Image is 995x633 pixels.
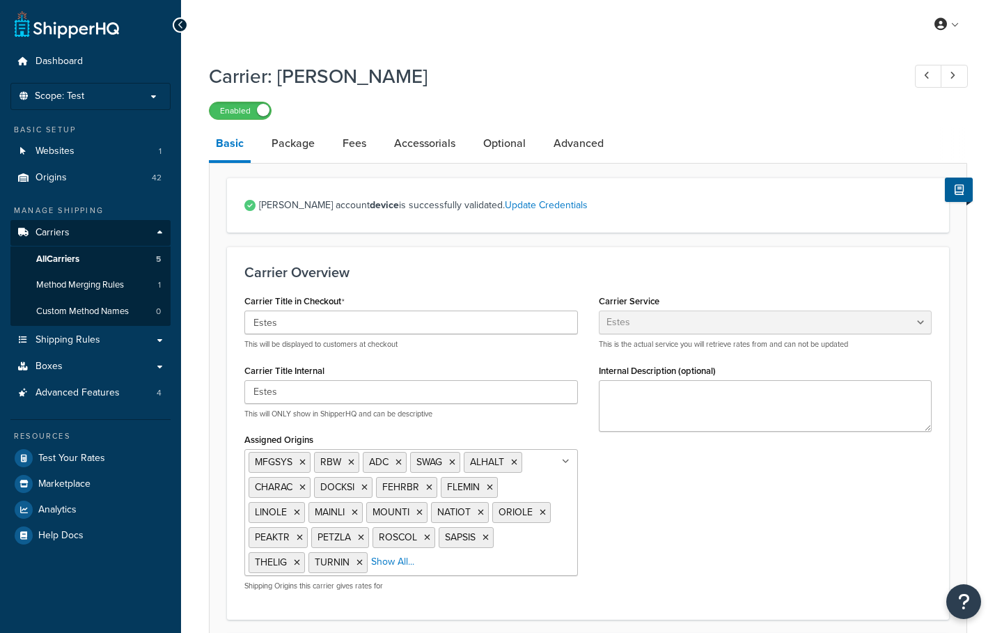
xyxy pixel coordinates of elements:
[470,455,504,469] span: ALHALT
[255,480,292,494] span: CHARAC
[210,102,271,119] label: Enabled
[336,127,373,160] a: Fees
[369,455,389,469] span: ADC
[371,555,414,569] a: Show All...
[320,455,341,469] span: RBW
[476,127,533,160] a: Optional
[318,530,351,545] span: PETZLA
[382,480,419,494] span: FEHRBR
[10,299,171,325] li: Custom Method Names
[315,555,350,570] span: TURNIN
[10,220,171,326] li: Carriers
[38,504,77,516] span: Analytics
[10,380,171,406] li: Advanced Features
[10,205,171,217] div: Manage Shipping
[156,306,161,318] span: 0
[244,339,578,350] p: This will be displayed to customers at checkout
[10,430,171,442] div: Resources
[255,455,292,469] span: MFGSYS
[244,581,578,591] p: Shipping Origins this carrier gives rates for
[38,530,84,542] span: Help Docs
[38,453,105,464] span: Test Your Rates
[255,505,287,519] span: LINOLE
[38,478,91,490] span: Marketplace
[941,65,968,88] a: Next Record
[599,339,932,350] p: This is the actual service you will retrieve rates from and can not be updated
[36,334,100,346] span: Shipping Rules
[10,124,171,136] div: Basic Setup
[10,299,171,325] a: Custom Method Names0
[156,253,161,265] span: 5
[158,279,161,291] span: 1
[259,196,932,215] span: [PERSON_NAME] account is successfully validated.
[159,146,162,157] span: 1
[10,220,171,246] a: Carriers
[255,530,290,545] span: PEAKTR
[255,555,287,570] span: THELIG
[10,354,171,380] a: Boxes
[244,296,345,307] label: Carrier Title in Checkout
[209,127,251,163] a: Basic
[10,49,171,75] a: Dashboard
[320,480,354,494] span: DOCKSI
[10,446,171,471] a: Test Your Rates
[36,56,83,68] span: Dashboard
[10,139,171,164] a: Websites1
[10,380,171,406] a: Advanced Features4
[244,366,324,376] label: Carrier Title Internal
[445,530,476,545] span: SAPSIS
[152,172,162,184] span: 42
[387,127,462,160] a: Accessorials
[265,127,322,160] a: Package
[373,505,409,519] span: MOUNTI
[36,146,75,157] span: Websites
[36,253,79,265] span: All Carriers
[209,63,889,90] h1: Carrier: [PERSON_NAME]
[10,139,171,164] li: Websites
[416,455,442,469] span: SWAG
[244,265,932,280] h3: Carrier Overview
[315,505,345,519] span: MAINLI
[10,272,171,298] a: Method Merging Rules1
[36,306,129,318] span: Custom Method Names
[10,497,171,522] a: Analytics
[36,387,120,399] span: Advanced Features
[10,327,171,353] a: Shipping Rules
[36,279,124,291] span: Method Merging Rules
[437,505,471,519] span: NATIOT
[10,471,171,497] a: Marketplace
[10,247,171,272] a: AllCarriers5
[10,165,171,191] li: Origins
[547,127,611,160] a: Advanced
[36,361,63,373] span: Boxes
[447,480,480,494] span: FLEMIN
[946,584,981,619] button: Open Resource Center
[36,227,70,239] span: Carriers
[379,530,417,545] span: ROSCOL
[599,366,716,376] label: Internal Description (optional)
[370,198,399,212] strong: device
[36,172,67,184] span: Origins
[157,387,162,399] span: 4
[505,198,588,212] a: Update Credentials
[10,165,171,191] a: Origins42
[599,296,659,306] label: Carrier Service
[10,272,171,298] li: Method Merging Rules
[945,178,973,202] button: Show Help Docs
[244,409,578,419] p: This will ONLY show in ShipperHQ and can be descriptive
[244,435,313,445] label: Assigned Origins
[10,523,171,548] a: Help Docs
[915,65,942,88] a: Previous Record
[35,91,84,102] span: Scope: Test
[499,505,533,519] span: ORIOLE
